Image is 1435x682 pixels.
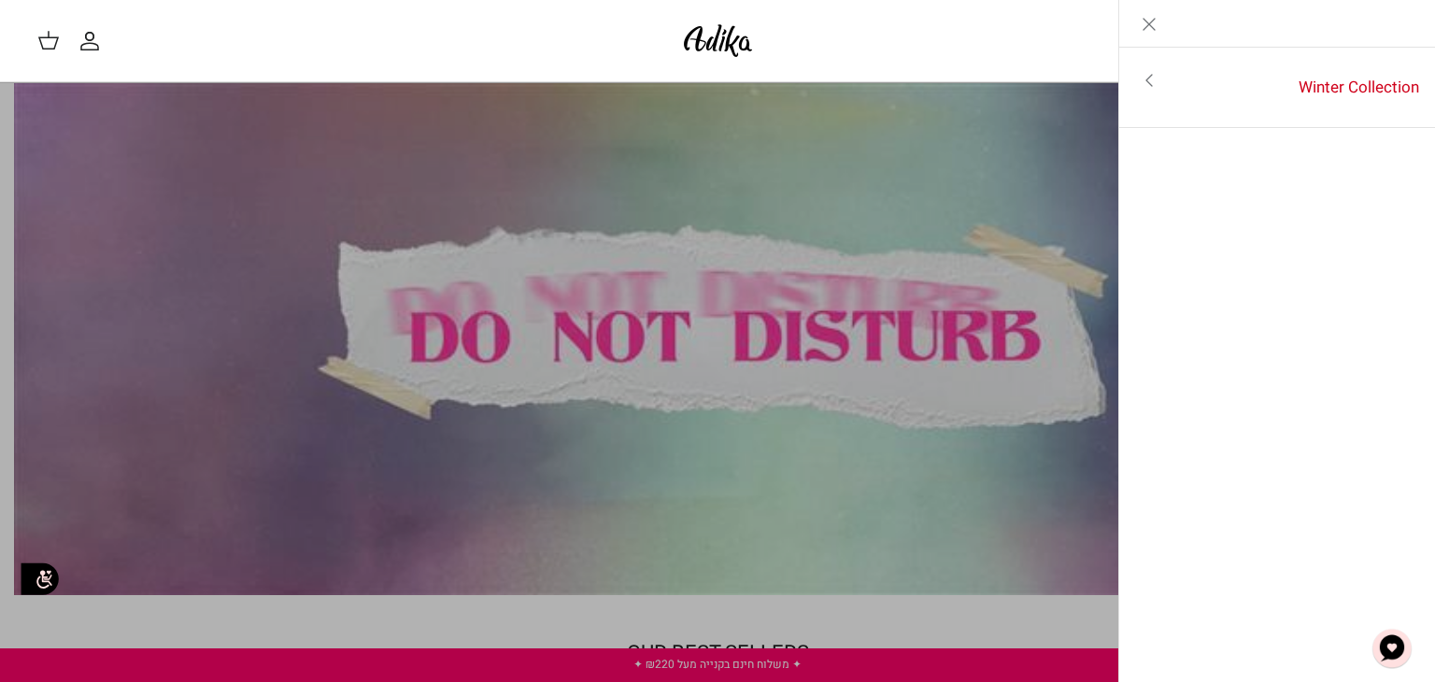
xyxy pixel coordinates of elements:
button: צ'אט [1364,620,1420,676]
img: accessibility_icon02.svg [14,553,65,604]
img: Adika IL [678,19,758,63]
a: החשבון שלי [78,30,108,52]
